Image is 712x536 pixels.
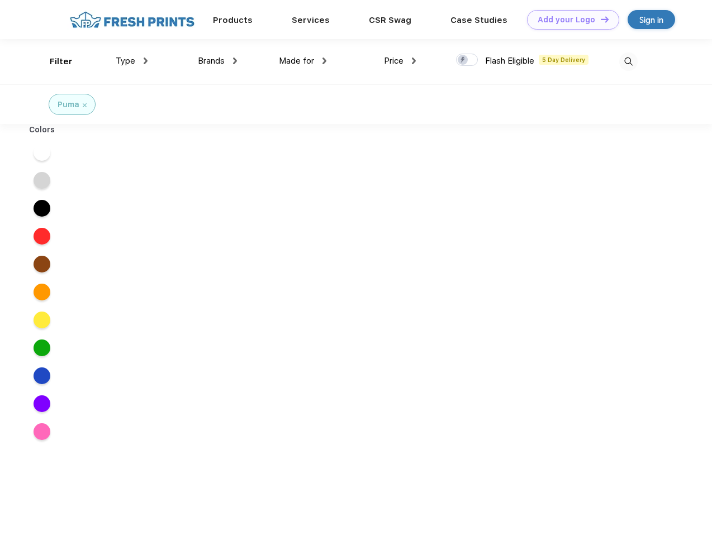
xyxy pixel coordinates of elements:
[21,124,64,136] div: Colors
[485,56,534,66] span: Flash Eligible
[144,58,148,64] img: dropdown.png
[322,58,326,64] img: dropdown.png
[412,58,416,64] img: dropdown.png
[601,16,609,22] img: DT
[67,10,198,30] img: fo%20logo%202.webp
[538,15,595,25] div: Add your Logo
[369,15,411,25] a: CSR Swag
[539,55,588,65] span: 5 Day Delivery
[628,10,675,29] a: Sign in
[213,15,253,25] a: Products
[619,52,638,71] img: desktop_search.svg
[279,56,314,66] span: Made for
[292,15,330,25] a: Services
[116,56,135,66] span: Type
[83,103,87,107] img: filter_cancel.svg
[639,13,663,26] div: Sign in
[58,99,79,111] div: Puma
[198,56,225,66] span: Brands
[384,56,404,66] span: Price
[233,58,237,64] img: dropdown.png
[50,55,73,68] div: Filter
